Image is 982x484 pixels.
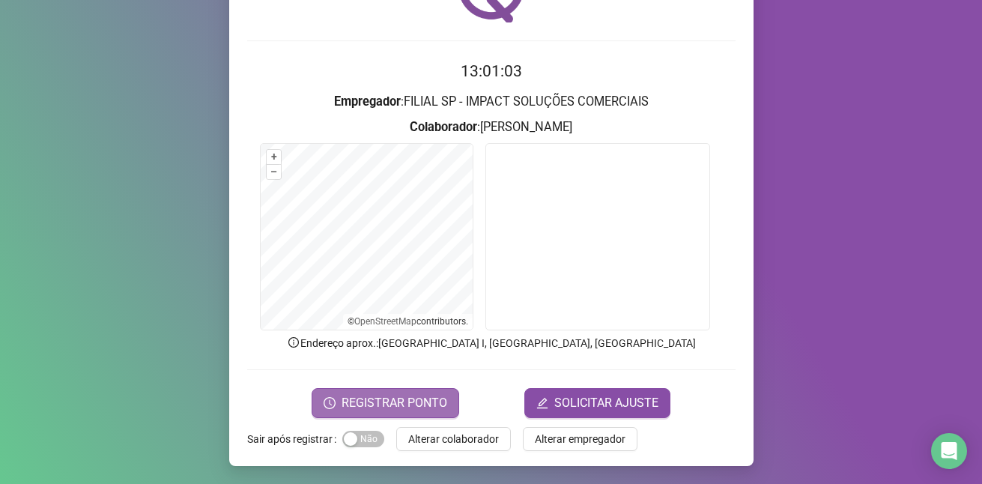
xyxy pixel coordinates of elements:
time: 13:01:03 [461,62,522,80]
button: + [267,150,281,164]
label: Sair após registrar [247,427,342,451]
h3: : FILIAL SP - IMPACT SOLUÇÕES COMERCIAIS [247,92,736,112]
strong: Colaborador [410,120,477,134]
span: clock-circle [324,397,336,409]
button: editSOLICITAR AJUSTE [524,388,670,418]
span: info-circle [287,336,300,349]
span: Alterar colaborador [408,431,499,447]
span: SOLICITAR AJUSTE [554,394,658,412]
button: – [267,165,281,179]
li: © contributors. [348,316,468,327]
h3: : [PERSON_NAME] [247,118,736,137]
strong: Empregador [334,94,401,109]
button: Alterar colaborador [396,427,511,451]
span: REGISTRAR PONTO [342,394,447,412]
a: OpenStreetMap [354,316,416,327]
button: Alterar empregador [523,427,637,451]
p: Endereço aprox. : [GEOGRAPHIC_DATA] I, [GEOGRAPHIC_DATA], [GEOGRAPHIC_DATA] [247,335,736,351]
div: Open Intercom Messenger [931,433,967,469]
span: edit [536,397,548,409]
button: REGISTRAR PONTO [312,388,459,418]
span: Alterar empregador [535,431,625,447]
